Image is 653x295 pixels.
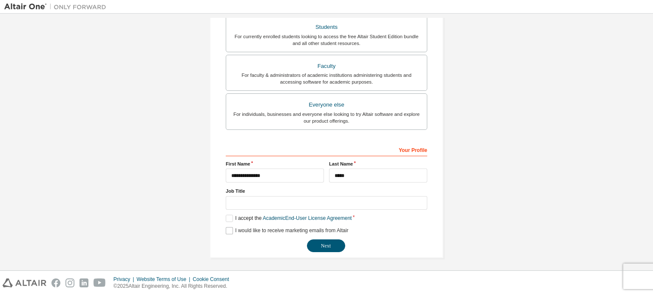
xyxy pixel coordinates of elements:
[231,111,422,124] div: For individuals, businesses and everyone else looking to try Altair software and explore our prod...
[226,227,348,234] label: I would like to receive marketing emails from Altair
[329,160,427,167] label: Last Name
[231,21,422,33] div: Students
[136,276,193,283] div: Website Terms of Use
[114,276,136,283] div: Privacy
[65,278,74,287] img: instagram.svg
[51,278,60,287] img: facebook.svg
[114,283,234,290] p: © 2025 Altair Engineering, Inc. All Rights Reserved.
[193,276,234,283] div: Cookie Consent
[231,99,422,111] div: Everyone else
[226,143,427,156] div: Your Profile
[226,215,352,222] label: I accept the
[231,60,422,72] div: Faculty
[263,215,352,221] a: Academic End-User License Agreement
[226,188,427,194] label: Job Title
[79,278,88,287] img: linkedin.svg
[307,239,345,252] button: Next
[3,278,46,287] img: altair_logo.svg
[226,160,324,167] label: First Name
[231,72,422,85] div: For faculty & administrators of academic institutions administering students and accessing softwa...
[94,278,106,287] img: youtube.svg
[4,3,111,11] img: Altair One
[231,33,422,47] div: For currently enrolled students looking to access the free Altair Student Edition bundle and all ...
